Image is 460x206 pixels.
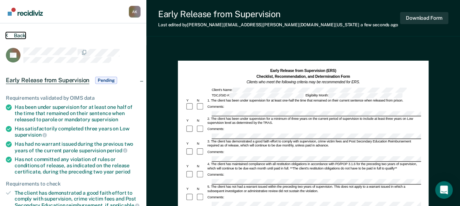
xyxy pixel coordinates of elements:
[211,87,407,92] div: Client's Name:
[185,187,196,191] div: Y
[206,140,421,148] div: 3. The client has demonstrated a good faith effort to comply with supervision, crime victim fees ...
[206,150,225,154] div: Comments:
[206,98,421,103] div: 1. The client has been under supervision for at least one-half the time that remained on their cu...
[435,181,453,199] div: Open Intercom Messenger
[95,77,117,84] span: Pending
[6,77,89,84] span: Early Release from Supervision
[246,80,360,84] em: Clients who meet the following criteria may be recommended for ERS.
[206,173,225,177] div: Comments:
[304,93,403,98] div: Eligibility Month:
[115,169,130,175] span: period
[158,9,398,19] div: Early Release from Supervision
[6,32,26,39] button: Back
[196,187,206,191] div: N
[256,75,350,79] strong: Checklist, Recommendation, and Determination Form
[196,119,206,123] div: N
[206,162,421,171] div: 4. The client has maintained compliance with all restitution obligations in accordance with PD/PO...
[400,12,448,24] button: Download Form
[15,156,141,175] div: Has not committed any violation of rules or conditions of release, as indicated on the release ce...
[270,69,336,73] strong: Early Release from Supervision (ERS)
[206,127,225,132] div: Comments:
[185,164,196,169] div: Y
[196,142,206,146] div: N
[206,117,421,125] div: 2. The client has been under supervision for a minimum of three years on the current period of su...
[206,195,225,200] div: Comments:
[185,119,196,123] div: Y
[158,22,398,27] div: Last edited by [PERSON_NAME][EMAIL_ADDRESS][PERSON_NAME][DOMAIN_NAME][US_STATE]
[15,104,141,122] div: Has been under supervision for at least one half of the time that remained on their sentence when...
[196,98,206,103] div: N
[15,126,141,138] div: Has satisfactorily completed three years on Low
[8,8,43,16] img: Recidiviz
[6,95,141,101] div: Requirements validated by OIMS data
[360,22,398,27] span: a few seconds ago
[129,6,141,18] button: Profile dropdown button
[6,181,141,187] div: Requirements to check
[107,148,127,153] span: period
[91,117,118,122] span: supervision
[15,141,141,153] div: Has had no warrant issued during the previous two years of the current parole supervision
[211,93,304,98] div: TDCJ/SID #:
[206,105,225,109] div: Comments:
[15,132,47,138] span: supervision
[129,6,141,18] div: A K
[185,98,196,103] div: Y
[185,142,196,146] div: Y
[196,164,206,169] div: N
[206,185,421,193] div: 5. The client has not had a warrant issued within the preceding two years of supervision. This do...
